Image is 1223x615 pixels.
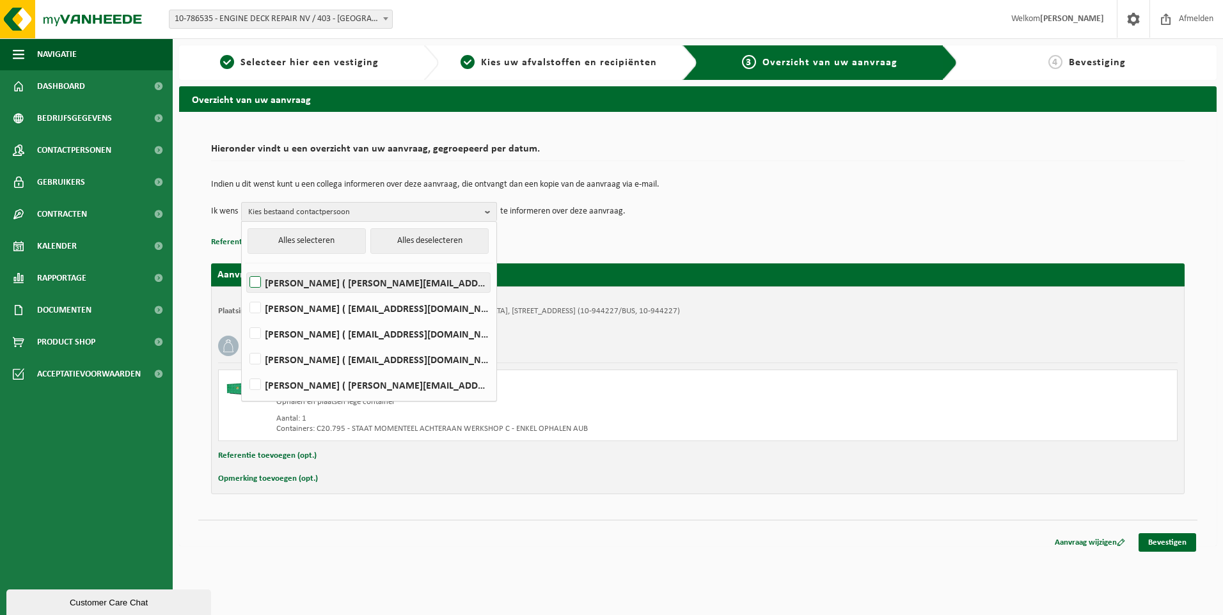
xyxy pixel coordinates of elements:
[37,166,85,198] span: Gebruikers
[185,55,413,70] a: 1Selecteer hier een vestiging
[37,294,91,326] span: Documenten
[248,228,366,254] button: Alles selecteren
[1048,55,1062,69] span: 4
[225,377,264,396] img: HK-XC-20-GN-00.png
[1045,533,1135,552] a: Aanvraag wijzigen
[211,180,1185,189] p: Indien u dit wenst kunt u een collega informeren over deze aanvraag, die ontvangt dan een kopie v...
[37,134,111,166] span: Contactpersonen
[1139,533,1196,552] a: Bevestigen
[481,58,657,68] span: Kies uw afvalstoffen en recipiënten
[445,55,673,70] a: 2Kies uw afvalstoffen en recipiënten
[248,203,480,222] span: Kies bestaand contactpersoon
[500,202,626,221] p: te informeren over deze aanvraag.
[218,307,274,315] strong: Plaatsingsadres:
[247,324,490,343] label: [PERSON_NAME] ( [EMAIL_ADDRESS][DOMAIN_NAME] )
[1069,58,1126,68] span: Bevestiging
[276,397,749,407] div: Ophalen en plaatsen lege container
[247,273,490,292] label: [PERSON_NAME] ( [PERSON_NAME][EMAIL_ADDRESS][PERSON_NAME][DOMAIN_NAME] )
[217,270,313,280] strong: Aanvraag voor [DATE]
[179,86,1217,111] h2: Overzicht van uw aanvraag
[170,10,392,28] span: 10-786535 - ENGINE DECK REPAIR NV / 403 - ANTWERPEN
[37,358,141,390] span: Acceptatievoorwaarden
[276,424,749,434] div: Containers: C20.795 - STAAT MOMENTEEL ACHTERAAN WERKSHOP C - ENKEL OPHALEN AUB
[461,55,475,69] span: 2
[37,326,95,358] span: Product Shop
[1040,14,1104,24] strong: [PERSON_NAME]
[37,198,87,230] span: Contracten
[37,102,112,134] span: Bedrijfsgegevens
[220,55,234,69] span: 1
[211,234,310,251] button: Referentie toevoegen (opt.)
[37,70,85,102] span: Dashboard
[247,299,490,318] label: [PERSON_NAME] ( [EMAIL_ADDRESS][DOMAIN_NAME] )
[169,10,393,29] span: 10-786535 - ENGINE DECK REPAIR NV / 403 - ANTWERPEN
[276,414,749,424] div: Aantal: 1
[370,228,489,254] button: Alles deselecteren
[211,202,238,221] p: Ik wens
[247,375,490,394] label: [PERSON_NAME] ( [PERSON_NAME][EMAIL_ADDRESS][DOMAIN_NAME] )
[6,587,214,615] iframe: chat widget
[218,448,317,464] button: Referentie toevoegen (opt.)
[241,202,497,221] button: Kies bestaand contactpersoon
[241,58,379,68] span: Selecteer hier een vestiging
[211,144,1185,161] h2: Hieronder vindt u een overzicht van uw aanvraag, gegroepeerd per datum.
[37,262,86,294] span: Rapportage
[742,55,756,69] span: 3
[218,471,318,487] button: Opmerking toevoegen (opt.)
[762,58,897,68] span: Overzicht van uw aanvraag
[37,38,77,70] span: Navigatie
[247,350,490,369] label: [PERSON_NAME] ( [EMAIL_ADDRESS][DOMAIN_NAME] )
[37,230,77,262] span: Kalender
